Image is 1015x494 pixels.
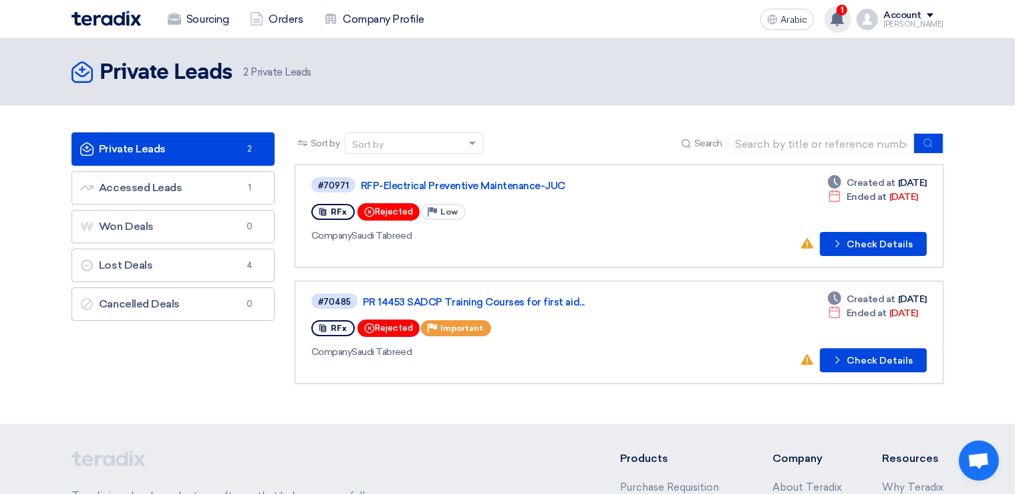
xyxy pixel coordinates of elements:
[620,481,719,493] a: Purchase Requisition
[71,171,275,205] a: Accessed Leads1
[243,65,311,80] span: Private Leads
[772,481,842,493] a: About Teradix
[311,230,352,241] span: Company
[883,21,944,28] div: [PERSON_NAME]
[71,249,275,282] a: Lost Deals4
[847,306,887,320] span: Ended at
[311,136,340,150] span: Sort by
[71,132,275,166] a: Private Leads2
[71,287,275,321] a: Cancelled Deals0
[882,481,944,493] a: Why Teradix
[828,176,927,190] div: [DATE]
[313,5,435,34] a: Company Profile
[357,320,420,337] div: Rejected
[820,232,927,256] button: Check Details
[837,5,847,15] span: 1
[71,11,141,26] img: Teradix logo
[440,207,458,217] span: Low
[311,229,698,243] div: Saudi Tabreed
[847,292,895,306] span: Created at
[242,142,258,156] span: 2
[157,5,239,34] a: Sourcing
[239,5,313,34] a: Orders
[242,220,258,233] span: 0
[959,441,999,481] div: Open chat
[352,138,384,152] div: Sort by
[311,346,352,358] span: Company
[828,190,918,204] div: [DATE]
[357,203,420,221] div: Rejected
[100,59,233,86] h2: Private Leads
[318,181,349,190] div: #70971
[760,9,814,30] button: Arabic
[847,176,895,190] span: Created at
[828,306,918,320] div: [DATE]
[242,259,258,272] span: 4
[828,292,927,306] div: [DATE]
[361,180,695,192] a: RFP-Electrical Preventive Maintenance-JUC
[694,136,722,150] span: Search
[728,134,915,154] input: Search by title or reference number
[857,9,878,30] img: profile_test.png
[440,324,483,333] span: Important
[242,181,258,195] span: 1
[331,207,347,217] span: RFx
[772,451,842,467] li: Company
[318,297,351,306] div: #70485
[331,324,347,333] span: RFx
[620,451,733,467] li: Products
[363,296,697,308] a: PR 14453 SADCP Training Courses for first aid...
[847,190,887,204] span: Ended at
[780,15,807,25] span: Arabic
[71,210,275,243] a: Won Deals0
[243,66,249,78] span: 2
[882,451,944,467] li: Resources
[242,297,258,311] span: 0
[883,10,921,21] div: Account
[820,348,927,372] button: Check Details
[311,345,700,359] div: Saudi Tabreed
